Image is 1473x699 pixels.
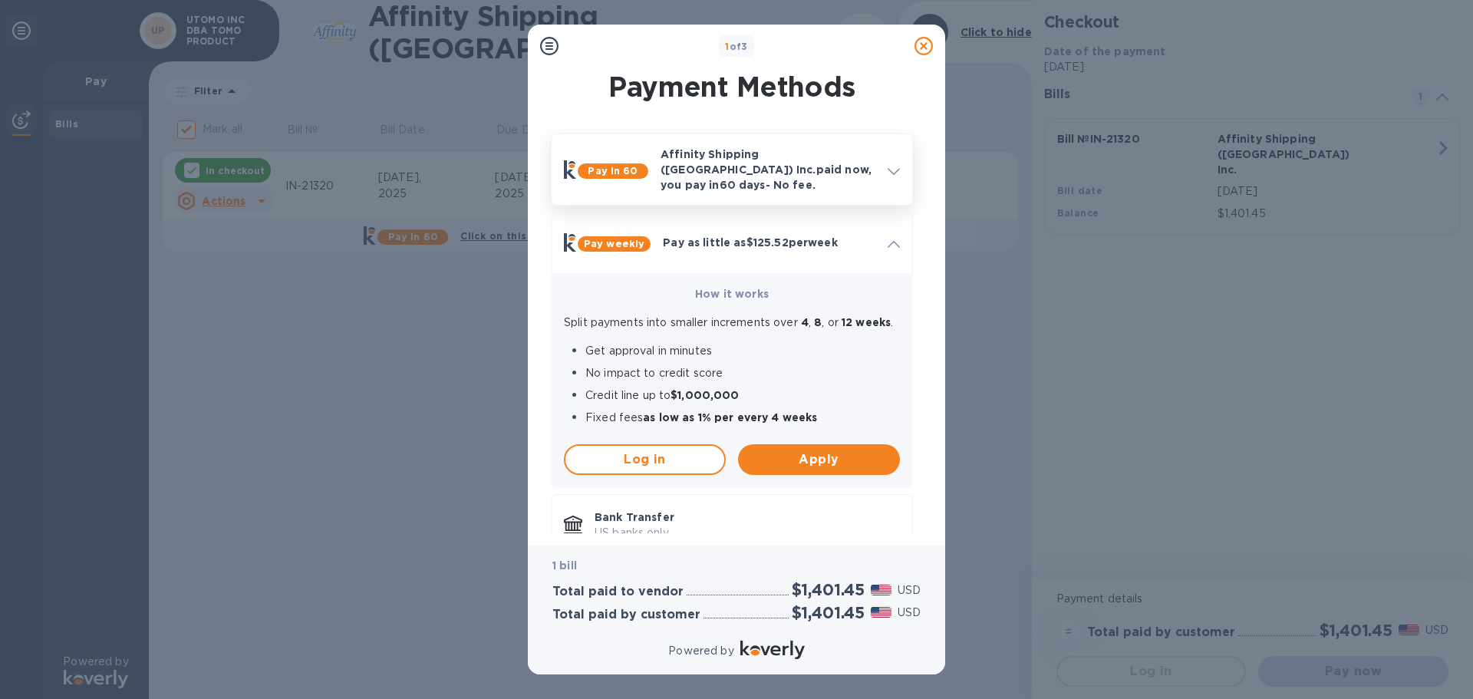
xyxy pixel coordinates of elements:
h3: Total paid to vendor [552,585,684,599]
b: $1,000,000 [671,389,739,401]
span: Log in [578,450,712,469]
h2: $1,401.45 [792,603,865,622]
p: Pay as little as $125.52 per week [663,235,875,250]
p: No impact to credit score [585,365,900,381]
b: 8 [811,316,822,328]
b: as low as 1% per every 4 weeks [643,411,817,424]
img: USD [871,607,891,618]
p: Get approval in minutes [585,343,900,359]
img: Logo [740,641,805,659]
p: USD [898,605,921,621]
b: How it works [695,288,769,300]
img: USD [871,585,891,595]
p: Bank Transfer [595,509,900,525]
p: Split payments into smaller increments over , , or . [564,315,900,331]
b: 12 weeks [842,316,891,328]
h3: Total paid by customer [552,608,700,622]
p: Credit line up to [585,387,900,404]
b: 1 bill [552,559,577,572]
b: Pay weekly [584,238,644,249]
b: of 3 [725,41,748,52]
h1: Payment Methods [548,71,916,103]
button: Apply [738,444,900,475]
button: Log in [564,444,726,475]
b: Pay in 60 [588,165,638,176]
p: USD [898,582,921,598]
p: Powered by [668,643,733,659]
span: Apply [750,450,888,469]
b: 4 [798,316,809,328]
p: Affinity Shipping ([GEOGRAPHIC_DATA]) Inc. paid now, you pay in 60 days - No fee. [661,147,875,193]
p: US banks only. [595,525,900,541]
span: 1 [725,41,729,52]
p: Fixed fees [585,410,900,426]
h2: $1,401.45 [792,580,865,599]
